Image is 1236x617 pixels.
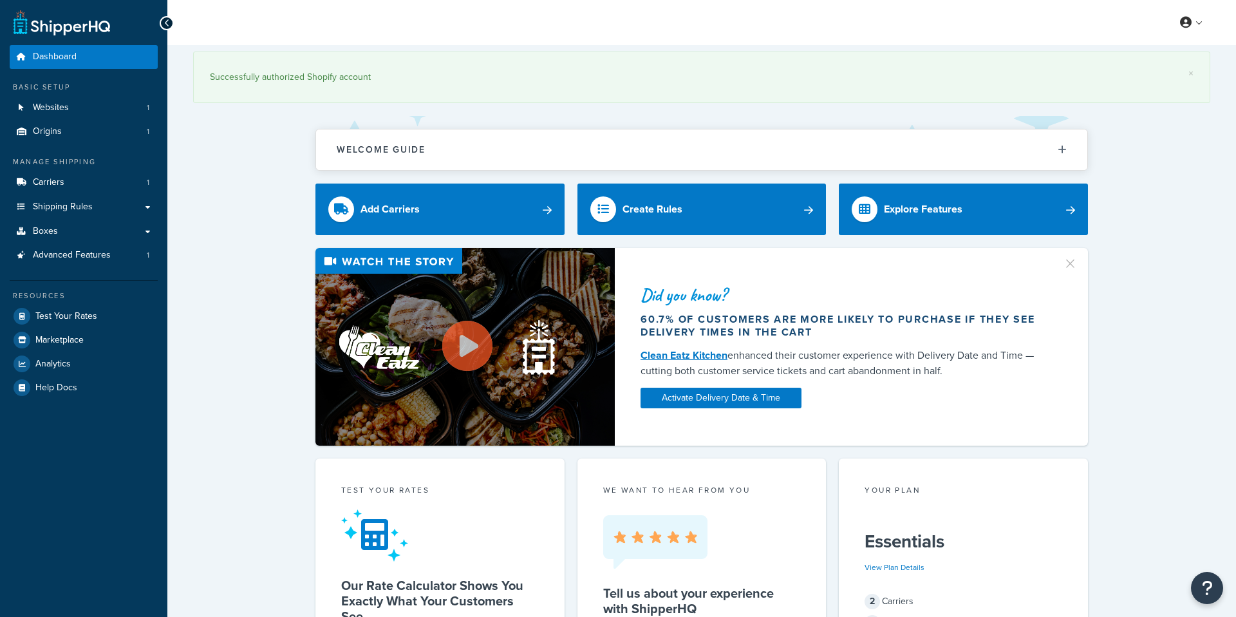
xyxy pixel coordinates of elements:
span: 2 [865,594,880,609]
span: Analytics [35,359,71,370]
div: Create Rules [623,200,682,218]
span: 1 [147,126,149,137]
span: 1 [147,177,149,188]
li: Origins [10,120,158,144]
div: Manage Shipping [10,157,158,167]
span: Websites [33,102,69,113]
a: Marketplace [10,328,158,352]
a: Clean Eatz Kitchen [641,348,727,363]
h2: Welcome Guide [337,145,426,155]
span: 1 [147,102,149,113]
li: Advanced Features [10,243,158,267]
div: Test your rates [341,484,539,499]
h5: Tell us about your experience with ShipperHQ [603,585,801,616]
img: Video thumbnail [315,248,615,446]
a: Websites1 [10,96,158,120]
div: Your Plan [865,484,1062,499]
div: Resources [10,290,158,301]
span: Shipping Rules [33,202,93,213]
h5: Essentials [865,531,1062,552]
div: Add Carriers [360,200,420,218]
span: Advanced Features [33,250,111,261]
button: Open Resource Center [1191,572,1223,604]
a: Advanced Features1 [10,243,158,267]
a: Origins1 [10,120,158,144]
a: × [1188,68,1194,79]
span: Carriers [33,177,64,188]
a: Activate Delivery Date & Time [641,388,801,408]
span: Dashboard [33,52,77,62]
a: Analytics [10,352,158,375]
span: Marketplace [35,335,84,346]
div: Explore Features [884,200,962,218]
button: Welcome Guide [316,129,1087,170]
a: Test Your Rates [10,305,158,328]
p: we want to hear from you [603,484,801,496]
a: Help Docs [10,376,158,399]
div: Basic Setup [10,82,158,93]
div: Carriers [865,593,1062,611]
div: enhanced their customer experience with Delivery Date and Time — cutting both customer service ti... [641,348,1047,379]
a: Carriers1 [10,171,158,195]
a: Shipping Rules [10,195,158,219]
div: Did you know? [641,286,1047,304]
span: Help Docs [35,383,77,394]
li: Carriers [10,171,158,195]
div: Successfully authorized Shopify account [210,68,1194,86]
li: Websites [10,96,158,120]
a: Add Carriers [315,184,565,235]
span: 1 [147,250,149,261]
a: Boxes [10,220,158,243]
a: Dashboard [10,45,158,69]
span: Origins [33,126,62,137]
a: Create Rules [577,184,827,235]
span: Test Your Rates [35,311,97,322]
div: 60.7% of customers are more likely to purchase if they see delivery times in the cart [641,313,1047,339]
span: Boxes [33,226,58,237]
a: Explore Features [839,184,1088,235]
a: View Plan Details [865,562,924,573]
